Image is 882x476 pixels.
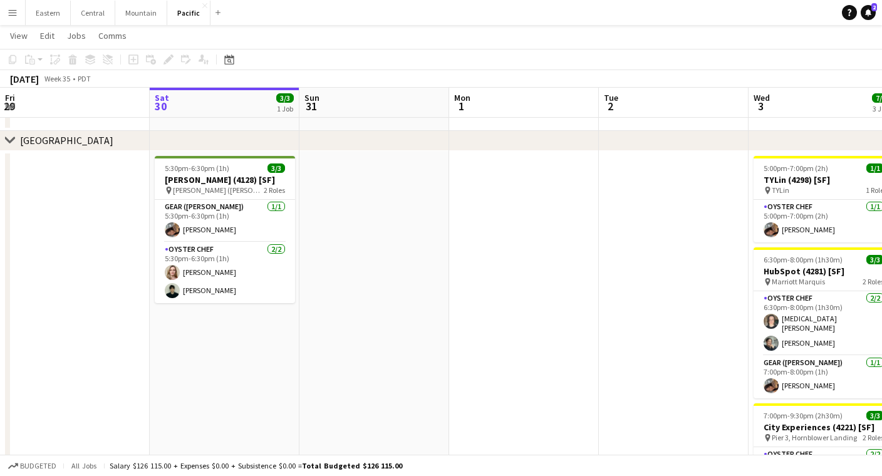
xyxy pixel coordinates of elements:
[110,461,402,470] div: Salary $126 115.00 + Expenses $0.00 + Subsistence $0.00 =
[10,30,28,41] span: View
[115,1,167,25] button: Mountain
[153,99,169,113] span: 30
[3,99,15,113] span: 29
[62,28,91,44] a: Jobs
[604,92,618,103] span: Tue
[167,1,210,25] button: Pacific
[155,92,169,103] span: Sat
[772,433,857,442] span: Pier 3, Hornblower Landing
[35,28,60,44] a: Edit
[277,104,293,113] div: 1 Job
[754,92,770,103] span: Wed
[20,134,113,147] div: [GEOGRAPHIC_DATA]
[98,30,127,41] span: Comms
[155,156,295,303] app-job-card: 5:30pm-6:30pm (1h)3/3[PERSON_NAME] (4128) [SF] [PERSON_NAME] ([PERSON_NAME], [GEOGRAPHIC_DATA])2 ...
[20,462,56,470] span: Budgeted
[26,1,71,25] button: Eastern
[155,242,295,303] app-card-role: Oyster Chef2/25:30pm-6:30pm (1h)[PERSON_NAME][PERSON_NAME]
[772,277,825,286] span: Marriott Marquis
[276,93,294,103] span: 3/3
[165,163,229,173] span: 5:30pm-6:30pm (1h)
[155,174,295,185] h3: [PERSON_NAME] (4128) [SF]
[752,99,770,113] span: 3
[67,30,86,41] span: Jobs
[861,5,876,20] a: 2
[871,3,877,11] span: 2
[69,461,99,470] span: All jobs
[5,28,33,44] a: View
[772,185,789,195] span: TYLin
[764,411,843,420] span: 7:00pm-9:30pm (2h30m)
[78,74,91,83] div: PDT
[41,74,73,83] span: Week 35
[452,99,470,113] span: 1
[173,185,264,195] span: [PERSON_NAME] ([PERSON_NAME], [GEOGRAPHIC_DATA])
[602,99,618,113] span: 2
[304,92,319,103] span: Sun
[93,28,132,44] a: Comms
[764,255,843,264] span: 6:30pm-8:00pm (1h30m)
[71,1,115,25] button: Central
[267,163,285,173] span: 3/3
[6,459,58,473] button: Budgeted
[10,73,39,85] div: [DATE]
[764,163,828,173] span: 5:00pm-7:00pm (2h)
[5,92,15,103] span: Fri
[303,99,319,113] span: 31
[264,185,285,195] span: 2 Roles
[155,200,295,242] app-card-role: Gear ([PERSON_NAME])1/15:30pm-6:30pm (1h)[PERSON_NAME]
[454,92,470,103] span: Mon
[40,30,54,41] span: Edit
[302,461,402,470] span: Total Budgeted $126 115.00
